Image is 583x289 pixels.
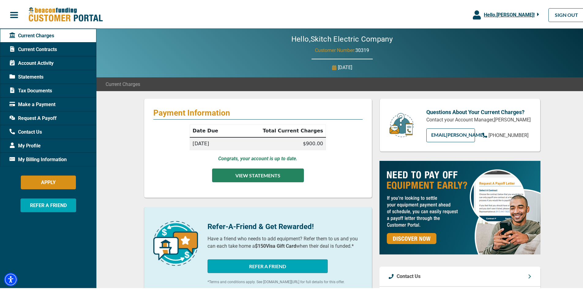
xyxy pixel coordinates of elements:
[233,136,326,149] td: $900.00
[153,107,363,117] p: Payment Information
[21,197,76,211] button: REFER A FRIEND
[426,115,531,122] p: Contact your Account Manager, [PERSON_NAME]
[9,155,67,162] span: My Billing Information
[212,167,304,181] button: VIEW STATEMENTS
[28,6,103,21] img: Beacon Funding Customer Portal Logo
[484,11,535,17] span: Hello, [PERSON_NAME] !
[9,113,57,121] span: Request A Payoff
[273,34,411,43] h2: Hello, Skitch Electric Company
[9,58,54,66] span: Account Activity
[233,124,326,136] th: Total Current Charges
[9,45,57,52] span: Current Contracts
[9,100,55,107] span: Make a Payment
[218,154,297,161] p: Congrats, your account is up to date.
[426,107,531,115] p: Questions About Your Current Charges?
[426,127,475,141] a: EMAIL[PERSON_NAME]
[397,272,420,279] p: Contact Us
[4,272,17,285] div: Accessibility Menu
[207,220,363,231] p: Refer-A-Friend & Get Rewarded!
[255,242,296,248] b: $150 Visa Gift Card
[190,136,234,149] td: [DATE]
[207,258,328,272] button: REFER A FRIEND
[9,141,41,148] span: My Profile
[388,111,415,137] img: customer-service.png
[153,220,198,265] img: refer-a-friend-icon.png
[338,63,352,70] p: [DATE]
[9,31,54,38] span: Current Charges
[190,124,234,136] th: Date Due
[315,46,355,52] span: Customer Number:
[355,46,369,52] span: 30319
[482,131,529,138] a: [PHONE_NUMBER]
[21,174,76,188] button: APPLY
[9,86,52,93] span: Tax Documents
[379,160,540,253] img: payoff-ad-px.jpg
[488,131,529,137] span: [PHONE_NUMBER]
[207,234,363,249] p: Have a friend who needs to add equipment? Refer them to us and you can each take home a when thei...
[9,127,42,135] span: Contact Us
[106,80,140,87] span: Current Charges
[207,278,363,283] p: *Terms and conditions apply. See [DOMAIN_NAME][URL] for full details for this offer.
[9,72,43,80] span: Statements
